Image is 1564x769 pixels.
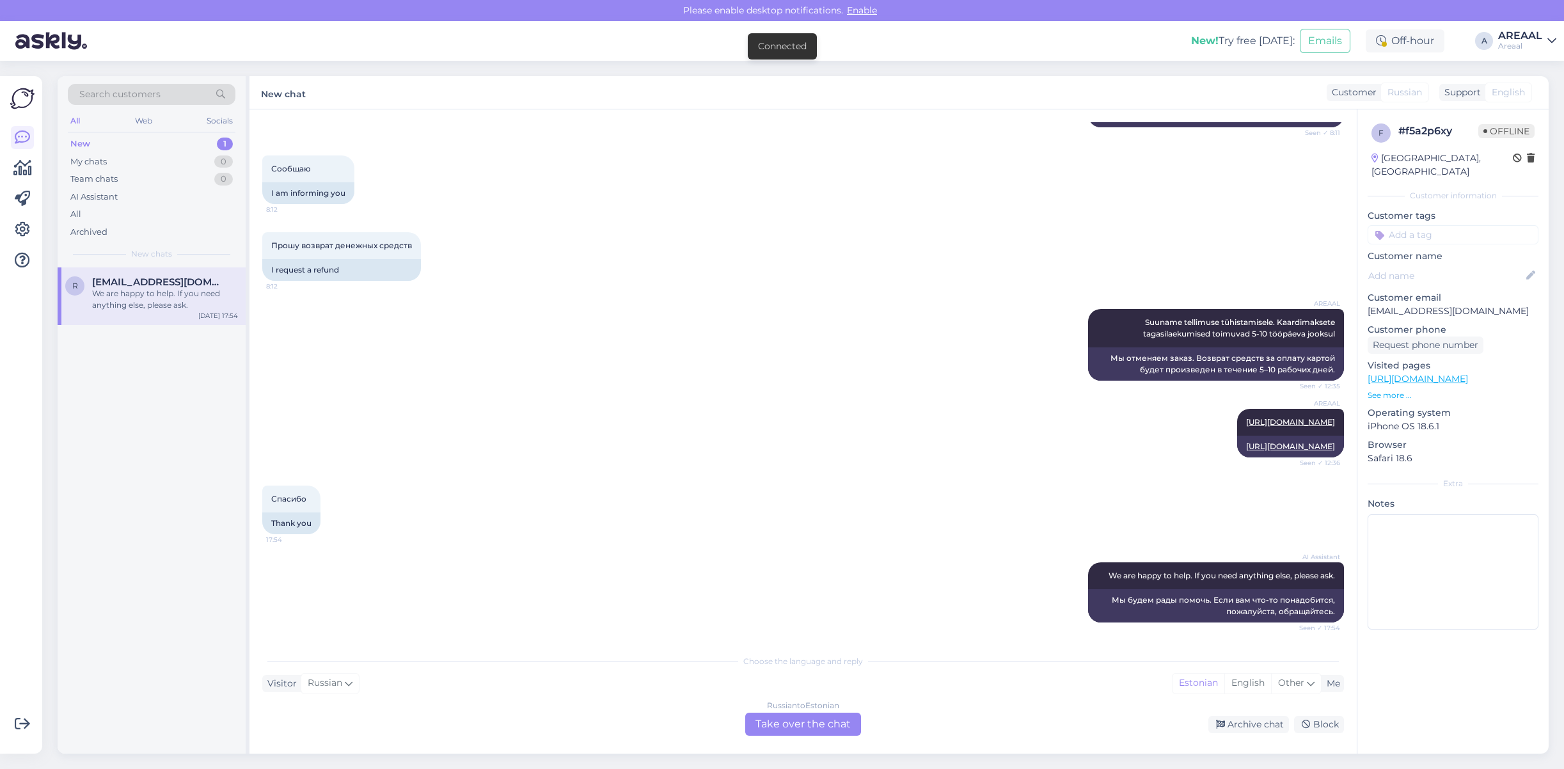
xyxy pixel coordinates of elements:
p: Customer phone [1368,323,1538,337]
div: Мы отменяем заказ. Возврат средств за оплату картой будет произведен в течение 5–10 рабочих дней. [1088,347,1344,381]
div: Me [1322,677,1340,690]
div: Thank you [262,512,320,534]
p: Operating system [1368,406,1538,420]
p: Customer name [1368,250,1538,263]
label: New chat [261,84,306,101]
span: AREAAL [1292,399,1340,408]
div: # f5a2p6xy [1398,123,1478,139]
span: Offline [1478,124,1535,138]
button: Emails [1300,29,1350,53]
a: [URL][DOMAIN_NAME] [1246,417,1335,427]
div: Customer information [1368,190,1538,202]
div: AREAAL [1498,31,1542,41]
span: Suuname tellimuse tühistamisele. Kaardimaksete tagasilaekumised toimuvad 5-10 tööpäeva jooksul [1143,317,1337,338]
p: iPhone OS 18.6.1 [1368,420,1538,433]
div: [DATE] 17:54 [198,311,238,321]
div: Team chats [70,173,118,186]
div: New [70,138,90,150]
span: We are happy to help. If you need anything else, please ask. [1109,571,1335,580]
span: 8:12 [266,205,314,214]
span: AREAAL [1292,299,1340,308]
a: [URL][DOMAIN_NAME] [1246,441,1335,451]
img: Askly Logo [10,86,35,111]
div: Support [1439,86,1481,99]
a: [URL][DOMAIN_NAME] [1368,373,1468,384]
div: AI Assistant [70,191,118,203]
div: Request phone number [1368,337,1483,354]
div: I am informing you [262,182,354,204]
div: Socials [204,113,235,129]
div: Try free [DATE]: [1191,33,1295,49]
span: Other [1278,677,1304,688]
div: All [70,208,81,221]
span: New chats [131,248,172,260]
p: Customer tags [1368,209,1538,223]
span: f [1378,128,1384,138]
div: 1 [217,138,233,150]
div: All [68,113,83,129]
div: Block [1294,716,1344,733]
div: [GEOGRAPHIC_DATA], [GEOGRAPHIC_DATA] [1371,152,1513,178]
div: Off-hour [1366,29,1444,52]
p: Browser [1368,438,1538,452]
div: A [1475,32,1493,50]
div: Web [132,113,155,129]
span: 8:12 [266,281,314,291]
p: Safari 18.6 [1368,452,1538,465]
div: We are happy to help. If you need anything else, please ask. [92,288,238,311]
span: Сообщаю [271,164,311,173]
span: Спасибо [271,494,306,503]
span: Russian [1387,86,1422,99]
div: Connected [758,40,807,53]
div: Areaal [1498,41,1542,51]
div: I request a refund [262,259,421,281]
b: New! [1191,35,1219,47]
span: ratkelite@gmail.com [92,276,225,288]
div: Archive chat [1208,716,1289,733]
span: Seen ✓ 12:35 [1292,381,1340,391]
span: Search customers [79,88,161,101]
input: Add name [1368,269,1524,283]
input: Add a tag [1368,225,1538,244]
span: Seen ✓ 8:11 [1292,128,1340,138]
div: 0 [214,173,233,186]
span: Seen ✓ 17:54 [1292,623,1340,633]
div: Мы будем рады помочь. Если вам что-то понадобится, пожалуйста, обращайтесь. [1088,589,1344,622]
div: 0 [214,155,233,168]
div: Archived [70,226,107,239]
div: Choose the language and reply [262,656,1344,667]
p: Visited pages [1368,359,1538,372]
div: Estonian [1173,674,1224,693]
p: See more ... [1368,390,1538,401]
span: Russian [308,676,342,690]
span: 17:54 [266,535,314,544]
div: Extra [1368,478,1538,489]
span: Прошу возврат денежных средств [271,241,412,250]
span: r [72,281,78,290]
div: Customer [1327,86,1377,99]
div: Take over the chat [745,713,861,736]
p: Customer email [1368,291,1538,305]
span: English [1492,86,1525,99]
div: My chats [70,155,107,168]
div: Visitor [262,677,297,690]
p: [EMAIL_ADDRESS][DOMAIN_NAME] [1368,305,1538,318]
span: AI Assistant [1292,552,1340,562]
a: AREAALAreaal [1498,31,1556,51]
div: English [1224,674,1271,693]
p: Notes [1368,497,1538,511]
div: Russian to Estonian [767,700,839,711]
span: Enable [843,4,881,16]
span: Seen ✓ 12:36 [1292,458,1340,468]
